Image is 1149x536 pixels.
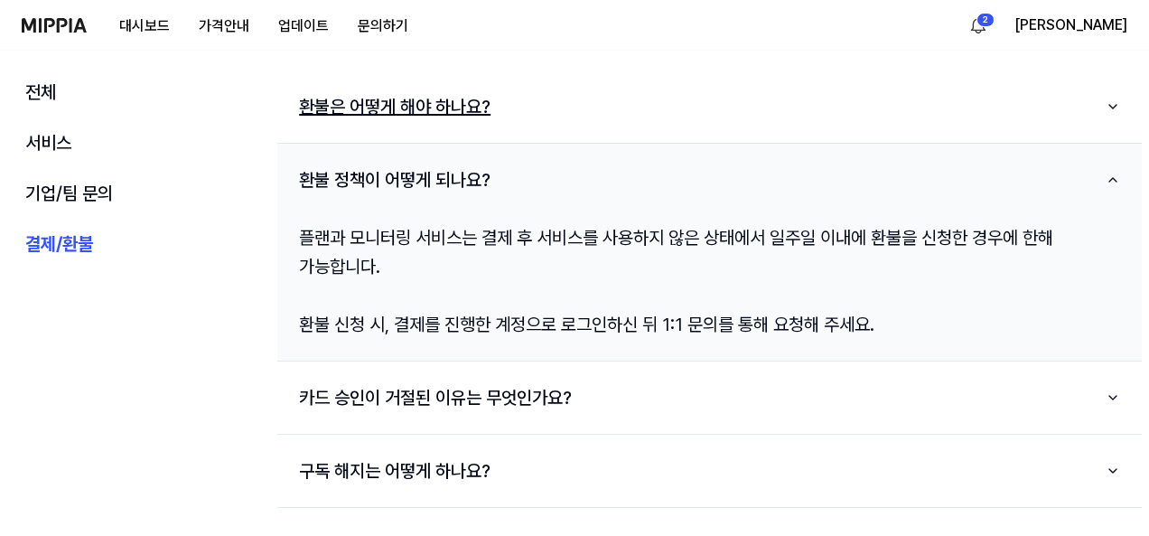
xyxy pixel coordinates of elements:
[277,151,1142,209] button: 환불 정책이 어떻게 되나요?
[7,172,234,215] button: 기업/팀 문의
[967,14,989,36] img: 알림
[964,11,993,40] button: 알림2
[264,8,343,44] button: 업데이트
[7,71,234,114] button: 전체
[105,8,184,44] button: 대시보드
[277,209,1142,353] div: 환불 정책이 어떻게 되나요?
[7,121,234,165] button: 서비스
[277,209,1142,353] div: 플랜과 모니터링 서비스는 결제 후 서비스를 사용하지 않은 상태에서 일주일 이내에 환불을 신청한 경우에 한해 가능합니다. 환불 신청 시, 결제를 진행한 계정으로 로그인하신 뒤 ...
[277,369,1142,427] button: 카드 승인이 거절된 이유는 무엇인가요?
[976,13,995,27] div: 2
[277,442,1142,500] button: 구독 해지는 어떻게 하나요?
[22,18,87,33] img: logo
[1014,14,1127,36] button: [PERSON_NAME]
[277,78,1142,136] button: 환불은 어떻게 해야 하나요?
[7,222,234,266] button: 결제/환불
[343,8,423,44] button: 문의하기
[264,1,343,51] a: 업데이트
[184,8,264,44] button: 가격안내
